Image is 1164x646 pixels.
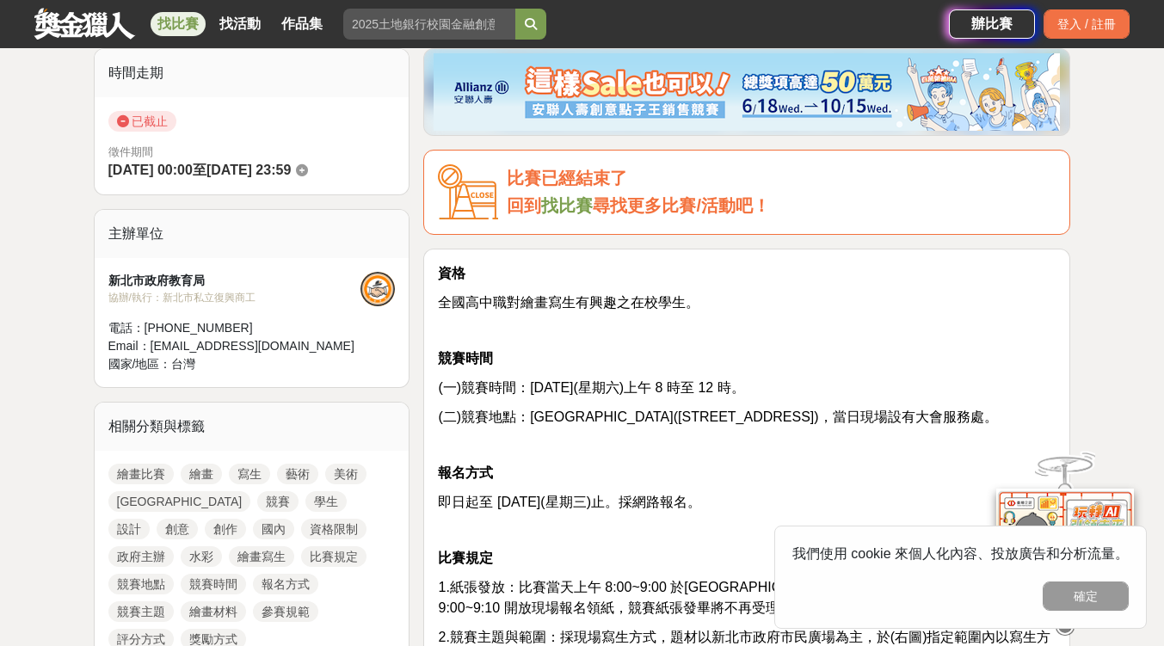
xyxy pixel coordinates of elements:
[108,464,174,484] a: 繪畫比賽
[95,210,410,258] div: 主辦單位
[193,163,206,177] span: 至
[108,145,153,158] span: 徵件期間
[253,601,318,622] a: 參賽規範
[253,519,294,539] a: 國內
[507,196,541,215] span: 回到
[274,12,329,36] a: 作品集
[438,551,493,565] strong: 比賽規定
[229,546,294,567] a: 繪畫寫生
[438,351,493,366] strong: 競賽時間
[593,196,770,215] span: 尋找更多比賽/活動吧！
[108,546,174,567] a: 政府主辦
[325,464,366,484] a: 美術
[438,295,699,310] span: 全國高中職對繪畫寫生有興趣之在校學生。
[181,601,246,622] a: 繪畫材料
[434,53,1060,131] img: dcc59076-91c0-4acb-9c6b-a1d413182f46.png
[151,12,206,36] a: 找比賽
[438,164,498,220] img: Icon
[438,409,997,424] span: (二)競賽地點：[GEOGRAPHIC_DATA]([STREET_ADDRESS])，當日現場設有大會服務處。
[108,601,174,622] a: 競賽主題
[171,357,195,371] span: 台灣
[438,580,1006,615] span: 1.紙張發放：比賽當天上午 8:00~9:00 於[GEOGRAPHIC_DATA]服務處，現場排隊領取紙張；9:00~9:10 開放現場報名領紙，競賽紙張發畢將不再受理報名。
[212,12,268,36] a: 找活動
[108,319,361,337] div: 電話： [PHONE_NUMBER]
[305,491,347,512] a: 學生
[277,464,318,484] a: 藝術
[108,357,172,371] span: 國家/地區：
[108,491,251,512] a: [GEOGRAPHIC_DATA]
[438,495,700,509] span: 即日起至 [DATE](星期三)止。採網路報名。
[181,546,222,567] a: 水彩
[108,111,176,132] span: 已截止
[181,464,222,484] a: 繪畫
[792,546,1129,561] span: 我們使用 cookie 來個人化內容、投放廣告和分析流量。
[108,290,361,305] div: 協辦/執行： 新北市私立復興商工
[205,519,246,539] a: 創作
[108,337,361,355] div: Email： [EMAIL_ADDRESS][DOMAIN_NAME]
[1043,581,1129,611] button: 確定
[996,489,1134,603] img: d2146d9a-e6f6-4337-9592-8cefde37ba6b.png
[438,465,493,480] strong: 報名方式
[343,9,515,40] input: 2025土地銀行校園金融創意挑戰賽：從你出發 開啟智慧金融新頁
[181,574,246,594] a: 競賽時間
[507,164,1056,193] div: 比賽已經結束了
[438,266,465,280] strong: 資格
[157,519,198,539] a: 創意
[438,380,744,395] span: (一)競賽時間：[DATE](星期六)上午 8 時至 12 時。
[253,574,318,594] a: 報名方式
[108,519,150,539] a: 設計
[257,491,299,512] a: 競賽
[301,546,366,567] a: 比賽規定
[1044,9,1130,39] div: 登入 / 註冊
[949,9,1035,39] a: 辦比賽
[301,519,366,539] a: 資格限制
[95,49,410,97] div: 時間走期
[229,464,270,484] a: 寫生
[108,574,174,594] a: 競賽地點
[541,196,593,215] a: 找比賽
[108,272,361,290] div: 新北市政府教育局
[108,163,193,177] span: [DATE] 00:00
[206,163,291,177] span: [DATE] 23:59
[95,403,410,451] div: 相關分類與標籤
